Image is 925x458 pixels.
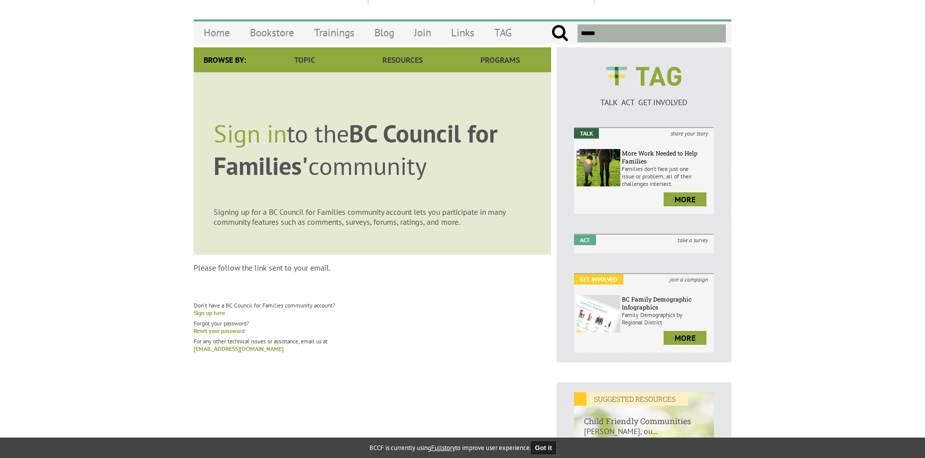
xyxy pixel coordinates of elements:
span: Sign in [214,117,287,150]
p: [PERSON_NAME], ou... [574,426,714,446]
a: Resources [353,47,451,72]
input: Submit [551,24,569,42]
a: Programs [452,47,549,72]
span: BC Council for Families' [214,117,498,182]
div: Browse By: [194,47,256,72]
h6: More Work Needed to Help Families [622,149,711,165]
p: Signing up for a BC Council for Families community account lets you participate in many community... [214,207,531,227]
a: Join [404,21,441,44]
a: Topic [256,47,353,72]
h6: Child Friendly Communities [574,406,714,426]
a: more [664,331,706,345]
p: Don't have a BC Council for Families community account? [194,302,551,316]
a: Trainings [304,21,364,44]
p: to the community [214,117,531,182]
p: Family Demographics by Regional District [622,311,711,326]
i: share your story [665,128,714,139]
em: Talk [574,128,599,139]
a: TAG [484,21,522,44]
a: TALK ACT GET INVOLVED [574,87,714,107]
em: SUGGESTED RESOURCES [574,392,688,406]
em: Get Involved [574,274,623,285]
i: take a survey [672,235,714,245]
p: TALK ACT GET INVOLVED [574,97,714,107]
a: Home [194,21,240,44]
em: Act [574,235,596,245]
a: Blog [364,21,404,44]
p: For any other technical issues or assistance, email us at [194,337,551,352]
a: Reset your password [194,327,244,334]
p: Families don’t face just one issue or problem; all of their challenges intersect. [622,165,711,187]
a: Links [441,21,484,44]
p: Forgot your password? [194,319,551,334]
a: [EMAIL_ADDRESS][DOMAIN_NAME] [194,345,284,352]
p: Please follow the link sent to your email. [194,263,551,273]
a: more [664,192,706,206]
a: Bookstore [240,21,304,44]
i: join a campaign [664,274,714,285]
img: BCCF's TAG Logo [599,57,689,95]
button: Got it [531,442,556,454]
h6: BC Family Demographic Infographics [622,295,711,311]
a: Fullstory [431,444,455,452]
a: Sign up here [194,309,225,316]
